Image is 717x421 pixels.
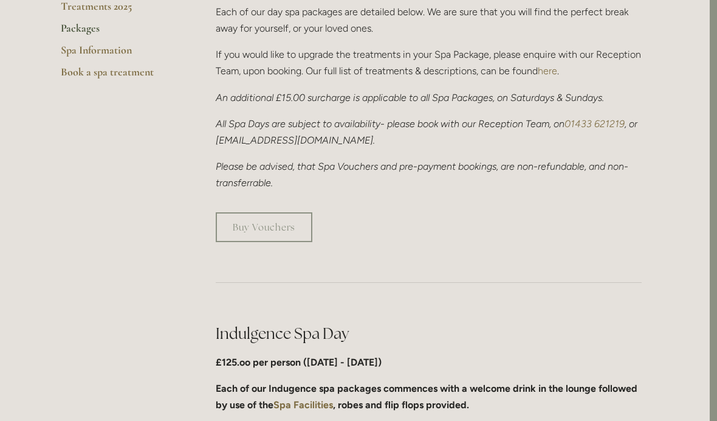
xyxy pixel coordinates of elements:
a: Book a spa treatment [61,65,177,87]
p: If you would like to upgrade the treatments in your Spa Package, please enquire with our Receptio... [216,46,642,79]
a: here [538,65,557,77]
a: Buy Vouchers [216,212,312,242]
a: Packages [61,21,177,43]
em: Please be advised, that Spa Vouchers and pre-payment bookings, are non-refundable, and non-transf... [216,161,628,189]
em: An additional £15.00 surcharge is applicable to all Spa Packages, on Saturdays & Sundays. [216,92,604,103]
a: Spa Information [61,43,177,65]
h2: Indulgence Spa Day [216,323,642,344]
p: Each of our day spa packages are detailed below. We are sure that you will find the perfect break... [216,4,642,37]
em: All Spa Days are subject to availability- please book with our Reception Team, on , or [EMAIL_ADD... [216,118,640,146]
strong: Each of our Indugence spa packages commences with a welcome drink in the lounge followed by use o... [216,383,640,411]
a: Spa Facilities [273,399,333,411]
strong: , robes and flip flops provided. [333,399,469,411]
a: 01433 621219 [564,118,625,130]
strong: £125.oo per person ([DATE] - [DATE]) [216,357,382,368]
